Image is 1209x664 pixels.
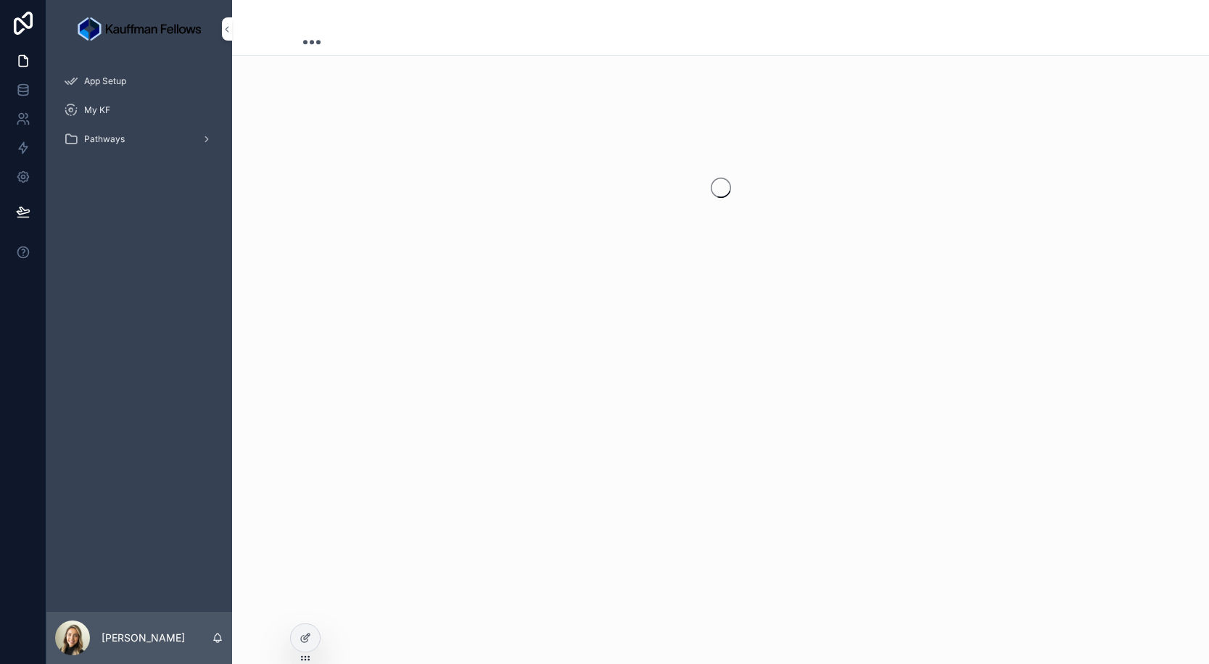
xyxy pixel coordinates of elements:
div: scrollable content [46,58,232,171]
p: [PERSON_NAME] [102,631,185,645]
a: App Setup [55,68,223,94]
span: App Setup [84,75,126,87]
span: Pathways [84,133,125,145]
a: Pathways [55,126,223,152]
span: My KF [84,104,110,116]
img: App logo [78,17,201,41]
a: My KF [55,97,223,123]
